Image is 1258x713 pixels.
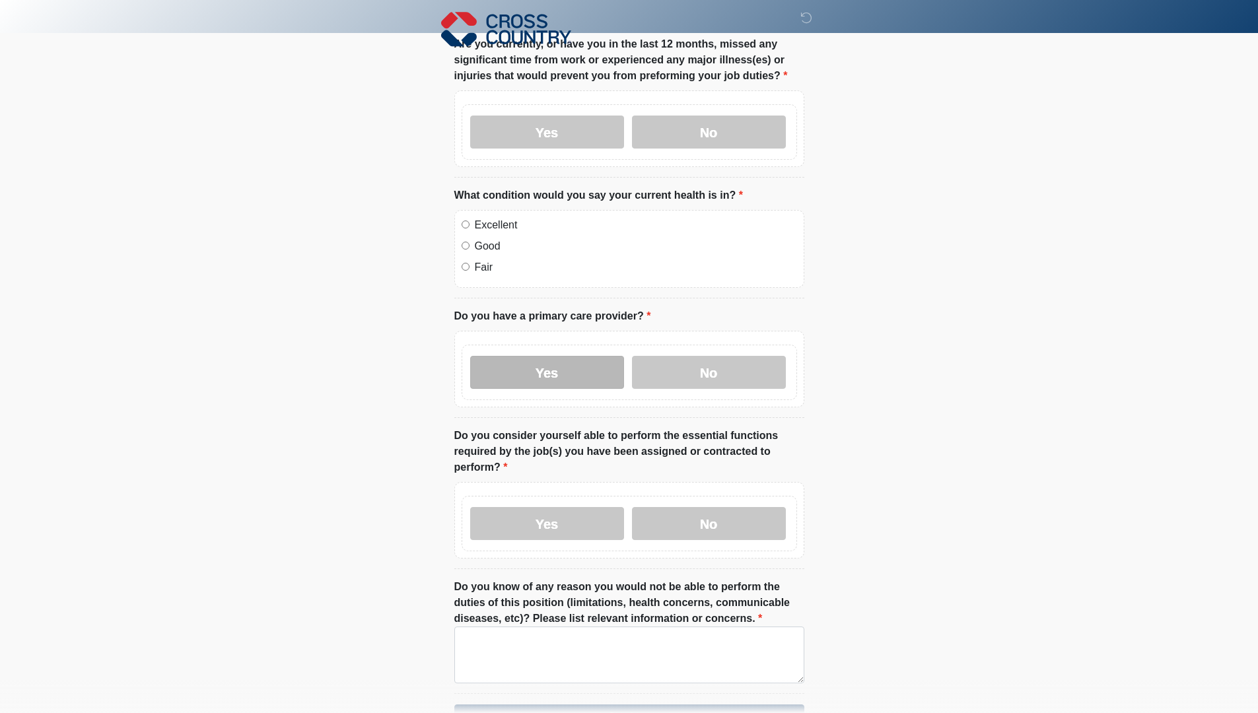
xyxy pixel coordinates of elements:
[441,10,572,48] img: Cross Country Logo
[454,36,804,84] label: Are you currently, or have you in the last 12 months, missed any significant time from work or ex...
[475,238,797,254] label: Good
[454,187,743,203] label: What condition would you say your current health is in?
[462,221,470,228] input: Excellent
[454,428,804,475] label: Do you consider yourself able to perform the essential functions required by the job(s) you have ...
[475,217,797,233] label: Excellent
[632,116,786,149] label: No
[470,507,624,540] label: Yes
[632,507,786,540] label: No
[454,308,651,324] label: Do you have a primary care provider?
[475,259,797,275] label: Fair
[454,579,804,627] label: Do you know of any reason you would not be able to perform the duties of this position (limitatio...
[462,263,470,271] input: Fair
[470,356,624,389] label: Yes
[462,242,470,250] input: Good
[470,116,624,149] label: Yes
[632,356,786,389] label: No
